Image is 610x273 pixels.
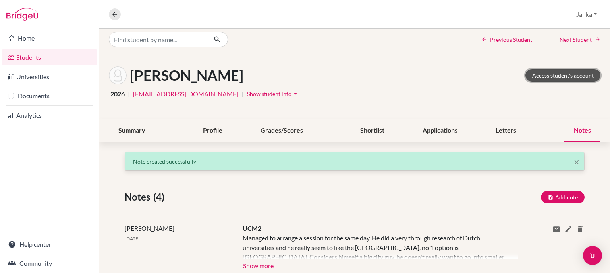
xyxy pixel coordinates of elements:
[2,49,97,65] a: Students
[241,89,243,99] span: |
[583,246,602,265] div: Open Intercom Messenger
[109,119,155,142] div: Summary
[243,224,261,232] span: UCM2
[2,107,97,123] a: Analytics
[243,259,274,271] button: Show more
[125,190,153,204] span: Notes
[109,32,207,47] input: Find student by name...
[351,119,394,142] div: Shortlist
[2,236,97,252] a: Help center
[109,66,127,84] img: György Csaplár's avatar
[490,35,532,44] span: Previous Student
[574,156,579,168] span: ×
[413,119,467,142] div: Applications
[193,119,232,142] div: Profile
[291,90,299,97] i: arrow_drop_down
[2,255,97,271] a: Community
[110,89,125,99] span: 2026
[6,8,38,21] img: Bridge-U
[2,30,97,46] a: Home
[133,157,576,166] p: Note created successfully
[128,89,130,99] span: |
[247,90,291,97] span: Show student info
[564,119,600,142] div: Notes
[560,35,592,44] span: Next Student
[525,69,600,82] a: Access student's account
[486,119,526,142] div: Letters
[125,236,140,242] span: [DATE]
[541,191,585,203] button: Add note
[573,7,600,22] button: Janka
[2,88,97,104] a: Documents
[153,190,168,204] span: (4)
[133,89,238,99] a: [EMAIL_ADDRESS][DOMAIN_NAME]
[243,233,506,259] div: Managed to arrange a session for the same day. He did a very through research of Dutch universiti...
[251,119,313,142] div: Grades/Scores
[125,224,174,232] span: [PERSON_NAME]
[574,157,579,167] button: Close
[560,35,600,44] a: Next Student
[2,69,97,85] a: Universities
[481,35,532,44] a: Previous Student
[247,88,300,100] button: Show student infoarrow_drop_down
[130,67,243,84] h1: [PERSON_NAME]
